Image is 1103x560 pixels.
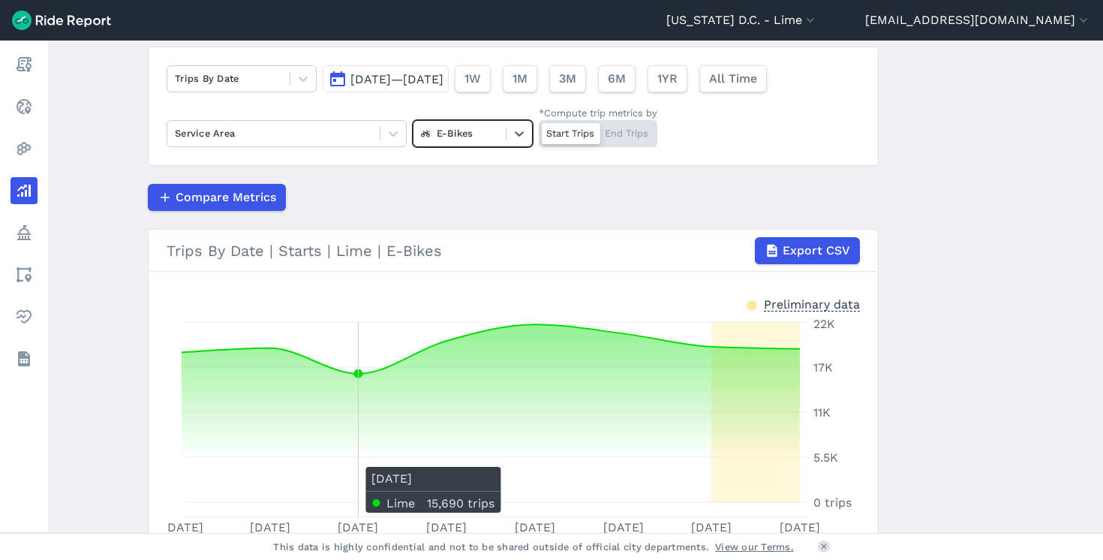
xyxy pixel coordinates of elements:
button: [EMAIL_ADDRESS][DOMAIN_NAME] [865,11,1091,29]
button: 6M [598,65,636,92]
a: Policy [11,219,38,246]
a: Health [11,303,38,330]
tspan: [DATE] [780,520,820,534]
tspan: 11K [813,405,831,420]
button: [DATE]—[DATE] [323,65,449,92]
span: [DATE]—[DATE] [350,72,443,86]
button: 3M [549,65,586,92]
a: Datasets [11,345,38,372]
a: Realtime [11,93,38,120]
button: Export CSV [755,237,860,264]
a: Areas [11,261,38,288]
tspan: 0 trips [813,495,852,510]
span: 3M [559,70,576,88]
button: All Time [699,65,767,92]
tspan: [DATE] [691,520,732,534]
tspan: 22K [813,317,835,331]
span: 6M [608,70,626,88]
button: 1W [455,65,491,92]
tspan: [DATE] [426,520,467,534]
img: Ride Report [12,11,111,30]
div: *Compute trip metrics by [539,106,657,120]
span: 1M [512,70,527,88]
tspan: [DATE] [338,520,378,534]
a: Report [11,51,38,78]
tspan: [DATE] [515,520,555,534]
a: View our Terms. [715,540,794,554]
button: [US_STATE] D.C. - Lime [666,11,818,29]
div: Trips By Date | Starts | Lime | E-Bikes [167,237,860,264]
a: Analyze [11,177,38,204]
a: Heatmaps [11,135,38,162]
span: 1W [464,70,481,88]
tspan: 17K [813,360,833,375]
tspan: [DATE] [250,520,290,534]
span: Export CSV [783,242,850,260]
tspan: 5.5K [813,450,838,465]
span: All Time [709,70,757,88]
tspan: [DATE] [163,520,203,534]
span: 1YR [657,70,678,88]
span: Compare Metrics [176,188,276,206]
div: Preliminary data [764,296,860,312]
tspan: [DATE] [603,520,644,534]
button: Compare Metrics [148,184,286,211]
button: 1M [503,65,537,92]
button: 1YR [648,65,687,92]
